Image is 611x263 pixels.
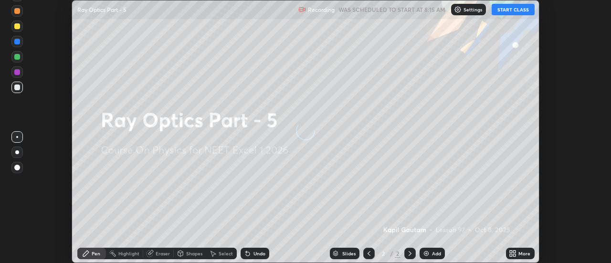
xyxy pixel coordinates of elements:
p: Recording [308,6,335,13]
div: 2 [395,249,400,258]
img: add-slide-button [422,250,430,257]
p: Ray Optics Part - 5 [77,6,126,13]
button: START CLASS [492,4,535,15]
img: recording.375f2c34.svg [298,6,306,13]
div: Add [432,251,441,256]
h5: WAS SCHEDULED TO START AT 8:15 AM [338,5,445,14]
div: Undo [253,251,265,256]
div: 2 [379,251,388,256]
div: Highlight [118,251,139,256]
div: / [390,251,393,256]
div: Select [219,251,233,256]
p: Settings [464,7,482,12]
div: More [518,251,530,256]
div: Slides [342,251,356,256]
img: class-settings-icons [454,6,462,13]
div: Eraser [156,251,170,256]
div: Pen [92,251,100,256]
div: Shapes [186,251,202,256]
